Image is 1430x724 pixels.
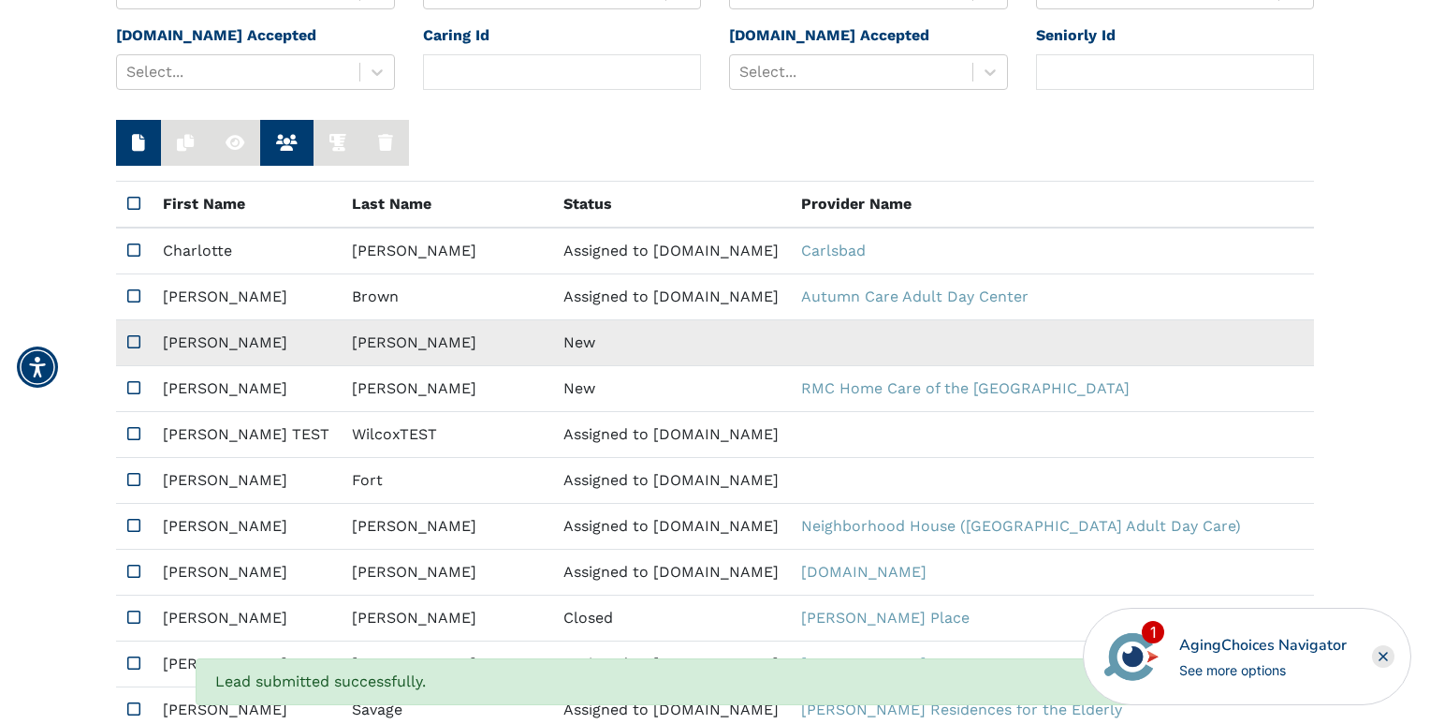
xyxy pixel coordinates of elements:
div: Lead submitted successfully. [196,658,1234,705]
td: WilcoxTEST [341,412,552,458]
td: [PERSON_NAME] [152,642,341,687]
button: Delete [362,120,409,166]
a: [DOMAIN_NAME] [801,655,927,672]
a: [DOMAIN_NAME] [801,563,927,581]
td: [PERSON_NAME] [152,596,341,642]
th: Last Name [341,182,552,229]
a: Autumn Care Adult Day Center [801,288,1029,305]
td: [PERSON_NAME] [152,274,341,320]
td: Fort [341,458,552,504]
div: Notifications [196,658,1234,705]
button: New [116,120,161,166]
th: Status [552,182,790,229]
a: RMC Home Care of the [GEOGRAPHIC_DATA] [801,379,1130,397]
td: Assigned to [DOMAIN_NAME] [552,458,790,504]
td: [PERSON_NAME] [152,320,341,366]
td: Closed [552,596,790,642]
td: [PERSON_NAME] [152,366,341,412]
td: New [552,366,790,412]
td: Assigned to [DOMAIN_NAME] [552,228,790,274]
td: Assigned to [DOMAIN_NAME] [552,550,790,596]
td: [PERSON_NAME] [152,550,341,596]
button: View [210,120,260,166]
td: [PERSON_NAME] [152,504,341,550]
div: See more options [1179,660,1347,680]
td: [PERSON_NAME] TEST [152,412,341,458]
td: Assigned to [DOMAIN_NAME] [552,274,790,320]
label: [DOMAIN_NAME] Accepted [729,24,929,47]
td: [PERSON_NAME] [341,550,552,596]
div: 1 [1142,621,1164,643]
td: [PERSON_NAME] [341,504,552,550]
label: Caring Id [423,24,489,47]
button: Duplicate [161,120,210,166]
td: Charlotte [152,228,341,274]
td: [PERSON_NAME] [152,458,341,504]
div: Accessibility Menu [17,347,58,388]
div: Close [1372,645,1394,668]
td: New [552,320,790,366]
td: Assigned to [DOMAIN_NAME] [552,412,790,458]
th: Provider Name [790,182,1372,229]
td: [PERSON_NAME] [341,366,552,412]
td: Assigned to [DOMAIN_NAME] [552,504,790,550]
td: Brown [341,274,552,320]
div: AgingChoices Navigator [1179,634,1347,657]
a: [PERSON_NAME] Place [801,609,970,627]
button: Run Integrations [314,120,362,166]
a: [PERSON_NAME] Residences for the Elderly [801,701,1122,718]
button: View Members [260,120,314,166]
td: [PERSON_NAME] [341,228,552,274]
td: [PERSON_NAME] [341,596,552,642]
label: [DOMAIN_NAME] Accepted [116,24,316,47]
img: avatar [1100,625,1163,688]
label: Seniorly Id [1036,24,1116,47]
th: First Name [152,182,341,229]
td: Assigned to [DOMAIN_NAME] [552,642,790,687]
a: Carlsbad [801,242,866,259]
a: Neighborhood House ([GEOGRAPHIC_DATA] Adult Day Care) [801,517,1241,535]
td: [PERSON_NAME] [341,642,552,687]
td: [PERSON_NAME] [341,320,552,366]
